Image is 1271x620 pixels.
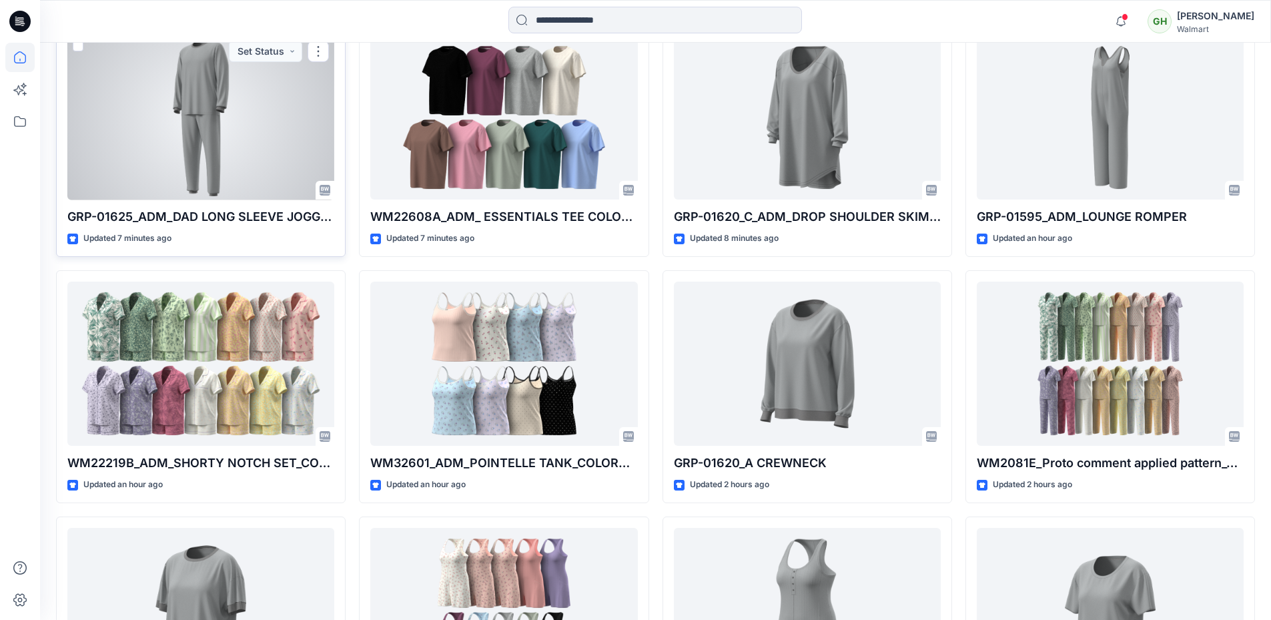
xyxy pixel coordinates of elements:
[1177,24,1254,34] div: Walmart
[977,35,1244,200] a: GRP-01595_ADM_LOUNGE ROMPER
[674,282,941,446] a: GRP-01620_A CREWNECK
[993,478,1072,492] p: Updated 2 hours ago
[67,208,334,226] p: GRP-01625_ADM_DAD LONG SLEEVE JOGGER
[67,35,334,200] a: GRP-01625_ADM_DAD LONG SLEEVE JOGGER
[370,282,637,446] a: WM32601_ADM_POINTELLE TANK_COLORWAY
[67,282,334,446] a: WM22219B_ADM_SHORTY NOTCH SET_COLORWAY
[977,282,1244,446] a: WM2081E_Proto comment applied pattern_COLORWAY
[370,454,637,473] p: WM32601_ADM_POINTELLE TANK_COLORWAY
[1177,8,1254,24] div: [PERSON_NAME]
[977,454,1244,473] p: WM2081E_Proto comment applied pattern_COLORWAY
[690,232,779,246] p: Updated 8 minutes ago
[386,232,474,246] p: Updated 7 minutes ago
[83,478,163,492] p: Updated an hour ago
[993,232,1072,246] p: Updated an hour ago
[370,208,637,226] p: WM22608A_ADM_ ESSENTIALS TEE COLORWAY
[674,35,941,200] a: GRP-01620_C_ADM_DROP SHOULDER SKIMP_DEVELOPMENT
[83,232,171,246] p: Updated 7 minutes ago
[977,208,1244,226] p: GRP-01595_ADM_LOUNGE ROMPER
[690,478,769,492] p: Updated 2 hours ago
[674,454,941,473] p: GRP-01620_A CREWNECK
[1148,9,1172,33] div: GH
[370,35,637,200] a: WM22608A_ADM_ ESSENTIALS TEE COLORWAY
[386,478,466,492] p: Updated an hour ago
[67,454,334,473] p: WM22219B_ADM_SHORTY NOTCH SET_COLORWAY
[674,208,941,226] p: GRP-01620_C_ADM_DROP SHOULDER SKIMP_DEVELOPMENT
